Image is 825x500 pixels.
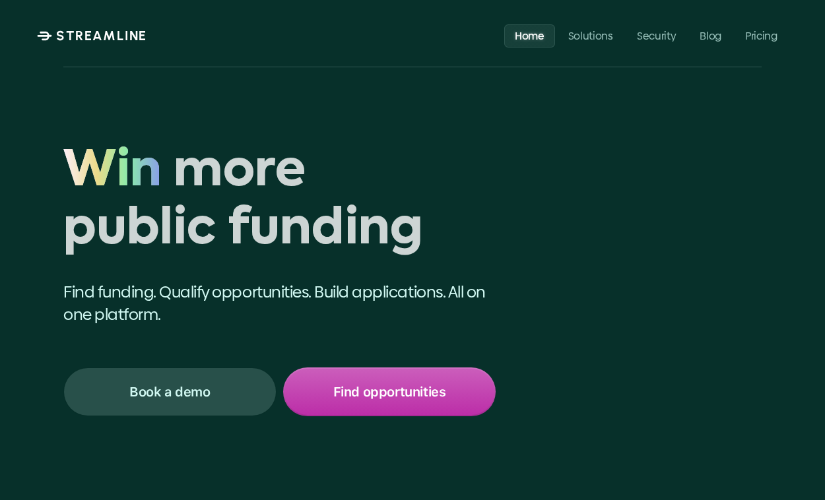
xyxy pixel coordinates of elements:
span: Win [63,143,162,202]
p: STREAMLINE [56,28,147,44]
a: Blog [690,24,733,47]
p: Pricing [745,29,777,42]
p: Home [515,29,544,42]
a: STREAMLINE [37,28,147,44]
h1: Win more public funding [63,143,496,261]
p: Find opportunities [333,383,446,400]
p: Book a demo [129,383,211,400]
p: Solutions [568,29,613,42]
a: Find opportunities [283,367,496,416]
p: Blog [700,29,722,42]
p: Find funding. Qualify opportunities. Build applications. All on one platform. [63,281,496,325]
a: Pricing [735,24,788,47]
a: Security [626,24,686,47]
p: Security [637,29,676,42]
a: Book a demo [63,367,277,416]
a: Home [504,24,555,47]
